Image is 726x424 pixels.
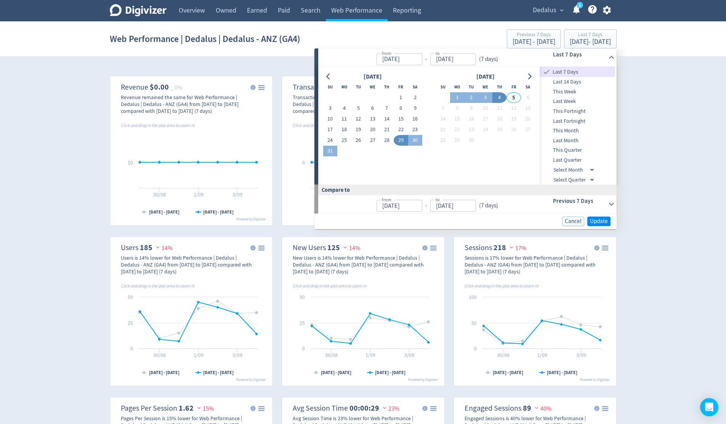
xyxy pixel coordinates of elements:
button: 10 [478,103,492,114]
i: Click and drag in the plot area to zoom in [293,122,367,128]
button: 17 [478,114,492,124]
text: 100 [469,294,477,300]
button: 13 [365,114,380,124]
div: [DATE] [361,72,384,82]
strong: $0.00 [150,82,169,92]
span: expand_more [558,7,565,14]
div: [DATE] - [DATE] [570,39,611,45]
button: 27 [521,124,535,135]
span: Last 14 Days [540,78,615,86]
button: 6 [365,103,380,114]
nav: presets [540,67,615,185]
button: Cancel [562,217,584,226]
button: 8 [450,103,464,114]
button: 7 [380,103,394,114]
button: 23 [408,124,422,135]
button: Dedalus [530,4,566,16]
div: - [422,201,430,210]
div: Last 7 Days [540,67,615,77]
svg: New Users 125 14% [285,240,441,383]
i: Click and drag in the plot area to zoom in [293,283,367,289]
span: 14% [341,244,360,252]
button: Update [587,217,611,226]
text: 3/09 [232,352,242,358]
div: This Week [540,87,615,97]
text: 1/09 [193,352,203,358]
th: Thursday [492,82,506,92]
img: negative-performance.svg [381,405,388,411]
button: 27 [365,135,380,146]
button: 15 [450,114,464,124]
text: 0 [130,345,133,352]
text: 50 [128,294,133,300]
text: 50 [300,294,305,300]
img: negative-performance.svg [341,244,349,250]
text: Powered by Digivizer [236,217,266,222]
button: 4 [492,92,506,103]
button: Go to previous month [323,71,334,82]
strong: 218 [494,243,506,253]
div: Select Month [553,165,597,175]
span: Dedalus [533,4,556,16]
button: 12 [506,103,521,114]
span: Cancel [565,218,582,224]
div: Last Week [540,96,615,106]
dt: Revenue [121,82,148,92]
dt: Transactions [293,82,333,92]
strong: 185 [140,243,152,253]
th: Friday [506,82,521,92]
i: Click and drag in the plot area to zoom in [121,283,195,289]
div: Transactions remained the same for Web Performance | Dedalus | Dedalus - ANZ (GA4) from [DATE] to... [293,94,425,114]
span: 17% [508,244,526,252]
label: from [382,50,391,56]
button: 14 [380,114,394,124]
div: from-to(7 days)Last 7 Days [318,48,617,67]
button: Last 7 Days[DATE]- [DATE] [564,29,617,48]
button: 2 [408,92,422,103]
text: 0 [302,159,305,166]
button: 7 [436,103,450,114]
div: New Users is 14% lower for Web Performance | Dedalus | Dedalus - ANZ (GA4) from [DATE] to [DATE] ... [293,254,425,275]
text: [DATE] - [DATE] [493,369,523,376]
th: Friday [394,82,408,92]
button: 18 [337,124,351,135]
text: 3/09 [576,352,586,358]
text: [DATE] - [DATE] [149,369,179,376]
button: Go to next month [524,71,535,82]
div: ( 7 days ) [476,201,498,210]
button: 28 [380,135,394,146]
text: 50 [471,320,477,326]
th: Sunday [436,82,450,92]
button: 18 [492,114,506,124]
dt: Avg Session Time [293,403,348,413]
div: Last Fortnight [540,116,615,126]
button: Previous 7 Days[DATE] - [DATE] [507,29,561,48]
text: 3/09 [232,191,242,198]
div: - [422,55,430,64]
text: 0 [302,345,305,352]
dt: Users [121,243,138,252]
text: 30/08 [153,352,165,358]
text: 30/08 [153,191,165,198]
th: Tuesday [351,82,365,92]
span: Last Quarter [540,156,615,164]
svg: Sessions 218 17% [457,240,613,383]
h1: Web Performance | Dedalus | Dedalus - ANZ (GA4) [110,27,300,51]
button: 1 [394,92,408,103]
text: [DATE] - [DATE] [203,209,234,215]
text: 25 [300,320,305,326]
div: from-to(7 days)Previous 7 Days [318,195,617,214]
text: 1 [579,3,580,8]
text: 1/09 [365,352,375,358]
button: 9 [408,103,422,114]
dt: Sessions [465,243,492,252]
text: 1/09 [537,352,547,358]
text: 3/09 [404,352,414,358]
th: Monday [450,82,464,92]
span: 14% [154,244,173,252]
a: 1 [577,2,583,8]
button: 26 [506,124,521,135]
div: Users is 14% lower for Web Performance | Dedalus | Dedalus - ANZ (GA4) from [DATE] to [DATE] comp... [121,254,253,275]
th: Thursday [380,82,394,92]
span: Last Fortnight [540,117,615,125]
